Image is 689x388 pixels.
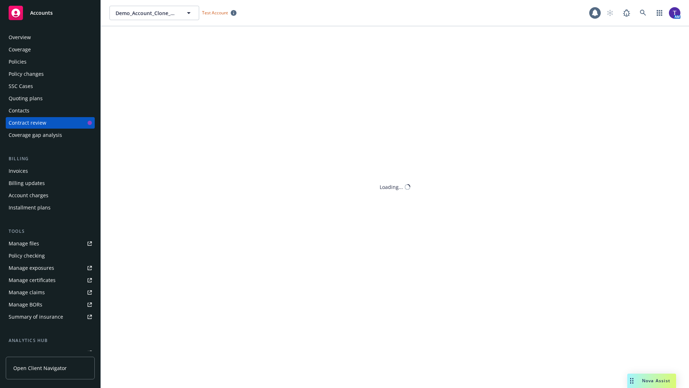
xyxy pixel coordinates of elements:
[9,238,39,249] div: Manage files
[642,378,670,384] span: Nova Assist
[6,155,95,162] div: Billing
[9,347,68,359] div: Loss summary generator
[6,177,95,189] a: Billing updates
[9,117,46,129] div: Contract review
[6,238,95,249] a: Manage files
[9,56,27,68] div: Policies
[619,6,634,20] a: Report a Bug
[9,190,48,201] div: Account charges
[6,347,95,359] a: Loss summary generator
[6,80,95,92] a: SSC Cases
[652,6,667,20] a: Switch app
[6,299,95,310] a: Manage BORs
[116,9,178,17] span: Demo_Account_Clone_QA_CR_Tests_Demo
[6,105,95,116] a: Contacts
[109,6,199,20] button: Demo_Account_Clone_QA_CR_Tests_Demo
[6,190,95,201] a: Account charges
[9,32,31,43] div: Overview
[603,6,617,20] a: Start snowing
[199,9,239,17] span: Test Account
[6,32,95,43] a: Overview
[6,3,95,23] a: Accounts
[9,68,44,80] div: Policy changes
[9,165,28,177] div: Invoices
[6,311,95,323] a: Summary of insurance
[9,105,29,116] div: Contacts
[9,80,33,92] div: SSC Cases
[6,93,95,104] a: Quoting plans
[636,6,650,20] a: Search
[6,44,95,55] a: Coverage
[380,183,403,191] div: Loading...
[627,374,676,388] button: Nova Assist
[9,299,42,310] div: Manage BORs
[13,364,67,372] span: Open Client Navigator
[6,68,95,80] a: Policy changes
[6,165,95,177] a: Invoices
[6,287,95,298] a: Manage claims
[6,129,95,141] a: Coverage gap analysis
[9,311,63,323] div: Summary of insurance
[9,202,51,213] div: Installment plans
[6,262,95,274] a: Manage exposures
[9,177,45,189] div: Billing updates
[6,274,95,286] a: Manage certificates
[6,117,95,129] a: Contract review
[202,10,228,16] span: Test Account
[6,228,95,235] div: Tools
[9,262,54,274] div: Manage exposures
[6,56,95,68] a: Policies
[9,93,43,104] div: Quoting plans
[6,337,95,344] div: Analytics hub
[9,129,62,141] div: Coverage gap analysis
[9,274,56,286] div: Manage certificates
[6,250,95,262] a: Policy checking
[669,7,680,19] img: photo
[6,202,95,213] a: Installment plans
[9,250,45,262] div: Policy checking
[9,287,45,298] div: Manage claims
[627,374,636,388] div: Drag to move
[9,44,31,55] div: Coverage
[30,10,53,16] span: Accounts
